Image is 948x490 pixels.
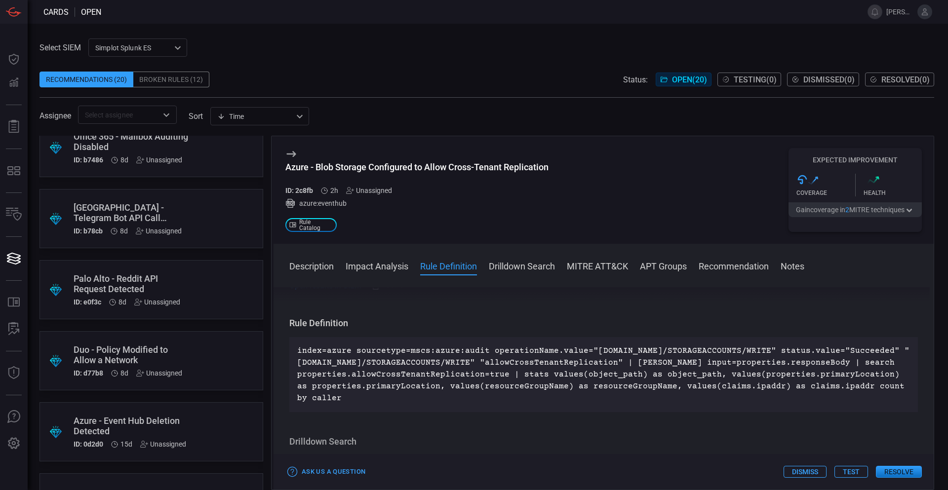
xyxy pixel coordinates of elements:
button: Resolved(0) [865,73,934,86]
div: Unassigned [136,369,182,377]
button: Dismiss [784,466,827,478]
button: Notes [781,260,804,271]
div: Azure - Blob Storage Configured to Allow Cross-Tenant Replication [285,162,549,172]
h5: ID: b78cb [74,227,103,235]
div: Broken Rules (12) [133,72,209,87]
h5: Expected Improvement [789,156,922,164]
div: Time [217,112,293,121]
span: open [81,7,101,17]
span: [PERSON_NAME].[PERSON_NAME] [886,8,913,16]
button: Rule Catalog [2,291,26,314]
button: Inventory [2,203,26,226]
div: Office 365 - Mailbox Auditing Disabled [74,131,192,152]
div: Unassigned [136,227,182,235]
button: MITRE - Detection Posture [2,159,26,183]
button: Rule Definition [420,260,477,271]
span: Testing ( 0 ) [734,75,777,84]
div: Coverage [796,189,855,196]
span: Dismissed ( 0 ) [803,75,855,84]
button: Resolve [876,466,922,478]
span: Sep 29, 2025 6:47 AM [330,187,338,194]
h5: ID: e0f3c [74,298,101,306]
button: Cards [2,247,26,270]
button: Open [159,108,173,122]
span: Sep 21, 2025 6:52 AM [120,227,128,235]
button: Dashboard [2,47,26,71]
button: Description [289,260,334,271]
button: Ask Us a Question [285,464,368,480]
div: Recommendations (20) [39,72,133,87]
h5: ID: d77b8 [74,369,103,377]
label: Select SIEM [39,43,81,52]
h5: ID: 2c8fb [285,187,313,194]
button: Open(20) [656,73,711,86]
span: Rule Catalog [299,219,333,231]
div: azure:eventhub [285,198,549,208]
button: APT Groups [640,260,687,271]
button: MITRE ATT&CK [567,260,628,271]
span: Resolved ( 0 ) [881,75,930,84]
button: Gaincoverage in2MITRE techniques [789,202,922,217]
div: Unassigned [136,156,182,164]
span: Sep 14, 2025 3:05 AM [120,440,132,448]
span: Open ( 20 ) [672,75,707,84]
h5: ID: 0d2d0 [74,440,103,448]
h5: ID: b7486 [74,156,103,164]
input: Select assignee [81,109,158,121]
p: Simplot Splunk ES [95,43,171,53]
span: Cards [43,7,69,17]
button: Dismissed(0) [787,73,859,86]
div: Unassigned [134,298,180,306]
div: Palo Alto - Reddit API Request Detected [74,273,192,294]
button: Recommendation [699,260,769,271]
span: Status: [623,75,648,84]
div: Unassigned [140,440,186,448]
button: Threat Intelligence [2,361,26,385]
span: 2 [845,206,849,214]
span: Sep 21, 2025 6:52 AM [118,298,126,306]
button: Preferences [2,432,26,455]
div: Unassigned [346,187,392,194]
div: Duo - Policy Modified to Allow a Network [74,344,192,365]
button: ALERT ANALYSIS [2,317,26,341]
button: Ask Us A Question [2,405,26,429]
div: Palo Alto - Telegram Bot API Call Detected [74,202,192,223]
div: Azure - Event Hub Deletion Detected [74,415,192,436]
span: Sep 21, 2025 6:52 AM [120,369,128,377]
button: Reports [2,115,26,139]
span: Assignee [39,111,71,120]
button: Detections [2,71,26,95]
h3: Rule Definition [289,317,918,329]
button: Drilldown Search [489,260,555,271]
button: Testing(0) [717,73,781,86]
label: sort [189,112,203,121]
span: Sep 21, 2025 6:52 AM [120,156,128,164]
div: Health [864,189,922,196]
button: Impact Analysis [346,260,408,271]
h3: Drilldown Search [289,436,918,448]
button: Test [834,466,868,478]
p: index=azure sourcetype=mscs:azure:audit operationName.value="[DOMAIN_NAME]/STORAGEACCOUNTS/WRITE"... [297,345,910,404]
